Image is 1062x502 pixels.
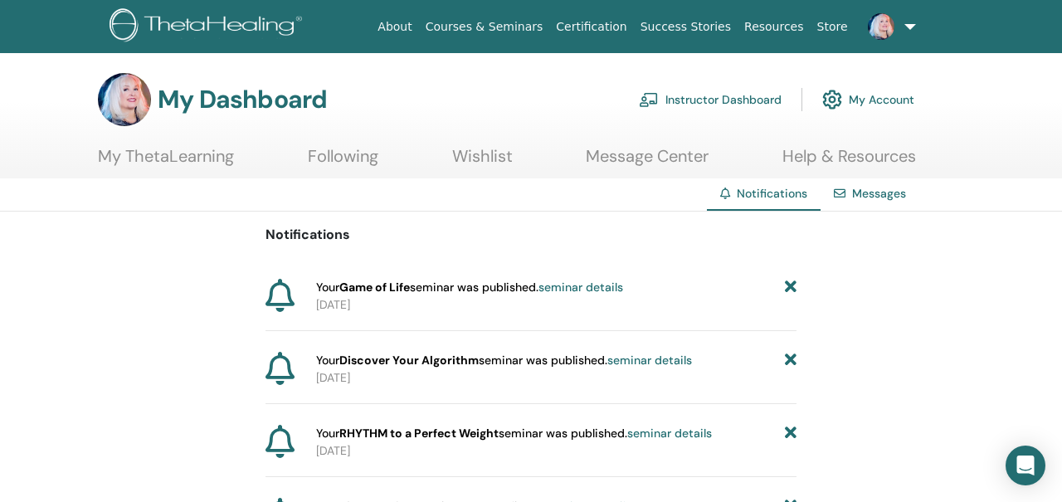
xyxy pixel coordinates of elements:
p: Notifications [265,225,796,245]
span: Notifications [737,186,807,201]
img: logo.png [110,8,308,46]
a: seminar details [627,426,712,441]
a: Following [308,146,378,178]
strong: Game of Life [339,280,410,295]
span: Your seminar was published. [316,352,692,369]
a: Instructor Dashboard [639,81,782,118]
a: Message Center [586,146,709,178]
h3: My Dashboard [158,85,327,115]
a: Help & Resources [782,146,916,178]
strong: RHYTHM to a Perfect Weight [339,426,499,441]
span: Your seminar was published. [316,279,623,296]
img: default.jpg [868,13,894,40]
a: Certification [549,12,633,42]
a: Messages [852,186,906,201]
p: [DATE] [316,369,796,387]
a: About [371,12,418,42]
p: [DATE] [316,442,796,460]
div: Open Intercom Messenger [1006,446,1045,485]
img: default.jpg [98,73,151,126]
a: seminar details [607,353,692,368]
a: seminar details [538,280,623,295]
p: [DATE] [316,296,796,314]
a: My ThetaLearning [98,146,234,178]
a: Wishlist [452,146,513,178]
img: chalkboard-teacher.svg [639,92,659,107]
a: Resources [738,12,811,42]
img: cog.svg [822,85,842,114]
span: Your seminar was published. [316,425,712,442]
a: My Account [822,81,914,118]
a: Success Stories [634,12,738,42]
strong: Discover Your Algorithm [339,353,479,368]
a: Store [811,12,855,42]
a: Courses & Seminars [419,12,550,42]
